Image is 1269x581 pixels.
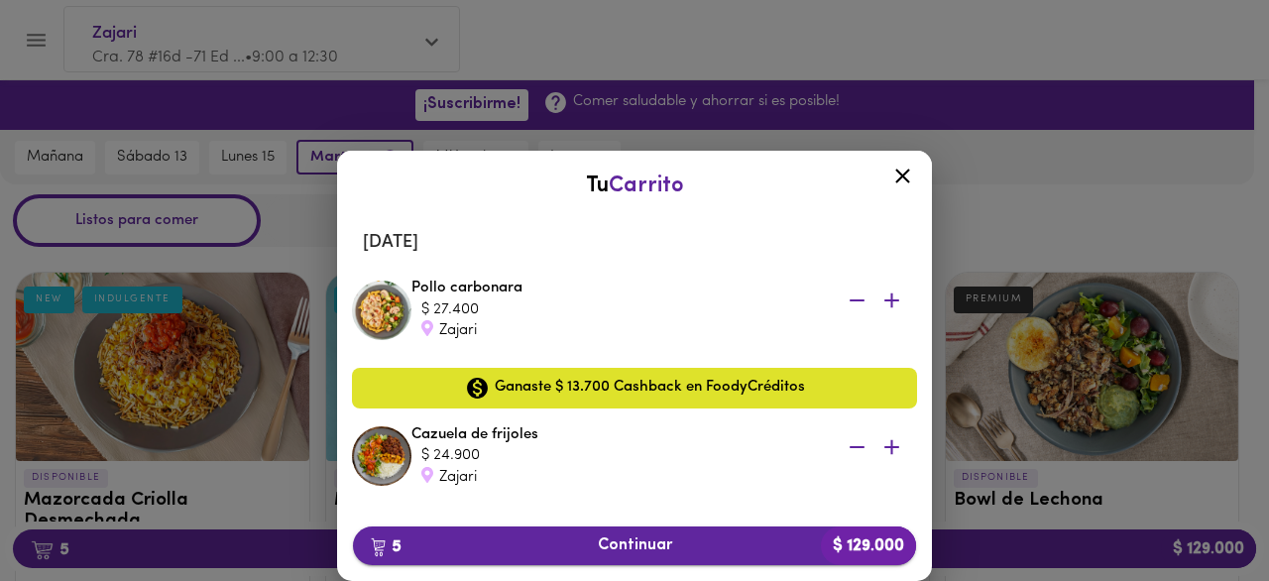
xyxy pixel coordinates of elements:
[421,445,818,466] div: $ 24.900
[371,537,386,557] img: cart.png
[357,171,912,201] div: Tu
[411,278,917,341] div: Pollo carbonara
[1154,466,1249,561] iframe: Messagebird Livechat Widget
[353,526,916,565] button: 5Continuar$ 129.000
[359,533,413,559] b: 5
[821,526,916,565] b: $ 129.000
[421,299,818,320] div: $ 27.400
[352,368,917,408] div: Ganaste $ 13.700 Cashback en FoodyCréditos
[421,467,818,488] div: Zajari
[352,426,411,486] img: Cazuela de frijoles
[421,320,818,341] div: Zajari
[411,424,917,488] div: Cazuela de frijoles
[347,219,922,267] li: [DATE]
[609,174,684,197] span: Carrito
[369,536,900,555] span: Continuar
[352,281,411,340] img: Pollo carbonara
